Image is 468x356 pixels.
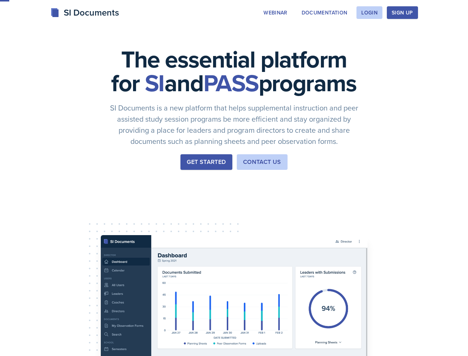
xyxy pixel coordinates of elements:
button: Login [356,6,382,19]
button: Documentation [297,6,352,19]
div: Get Started [187,158,226,167]
div: Contact Us [243,158,281,167]
div: Login [361,10,378,16]
button: Contact Us [237,154,288,170]
div: Sign Up [392,10,413,16]
button: Get Started [180,154,232,170]
div: Webinar [263,10,287,16]
div: Documentation [302,10,348,16]
button: Sign Up [387,6,418,19]
button: Webinar [259,6,292,19]
div: SI Documents [50,6,119,19]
